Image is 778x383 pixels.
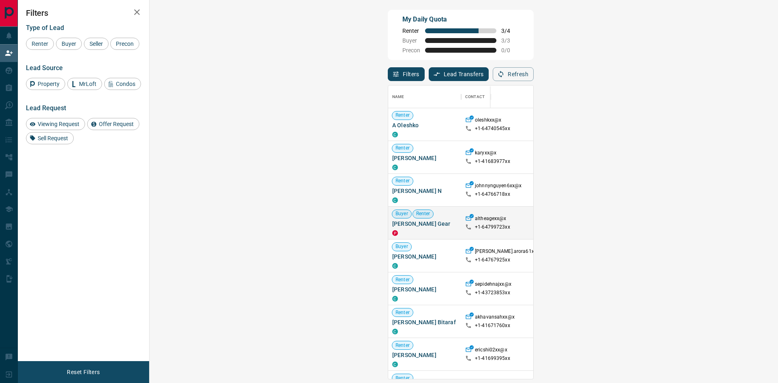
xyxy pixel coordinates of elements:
[392,351,457,359] span: [PERSON_NAME]
[388,67,425,81] button: Filters
[475,125,510,132] p: +1- 64740545xx
[26,8,141,18] h2: Filters
[465,86,485,108] div: Contact
[402,15,519,24] p: My Daily Quota
[429,67,489,81] button: Lead Transfers
[475,322,510,329] p: +1- 41671760xx
[87,41,106,47] span: Seller
[113,41,137,47] span: Precon
[110,38,139,50] div: Precon
[76,81,99,87] span: MrLoft
[392,243,411,250] span: Buyer
[392,296,398,302] div: condos.ca
[26,78,65,90] div: Property
[59,41,79,47] span: Buyer
[475,314,515,322] p: akhavansahxx@x
[475,150,496,158] p: karyxx@x
[392,342,413,349] span: Renter
[392,318,457,326] span: [PERSON_NAME] Bitaraf
[475,215,507,224] p: altheagexx@x
[392,154,457,162] span: [PERSON_NAME]
[475,158,510,165] p: +1- 41683977xx
[26,64,63,72] span: Lead Source
[392,187,457,195] span: [PERSON_NAME] N
[392,252,457,261] span: [PERSON_NAME]
[392,263,398,269] div: condos.ca
[475,289,510,296] p: +1- 43723853xx
[475,117,501,125] p: oleshkxx@x
[392,112,413,119] span: Renter
[392,309,413,316] span: Renter
[56,38,82,50] div: Buyer
[475,355,510,362] p: +1- 41699395xx
[392,375,413,382] span: Renter
[392,178,413,184] span: Renter
[35,135,71,141] span: Sell Request
[62,365,105,379] button: Reset Filters
[402,28,420,34] span: Renter
[26,118,85,130] div: Viewing Request
[475,281,511,289] p: sepidehnajxx@x
[26,24,64,32] span: Type of Lead
[493,67,534,81] button: Refresh
[392,362,398,367] div: condos.ca
[475,257,510,263] p: +1- 64767925xx
[392,121,457,129] span: A Oleshko
[392,285,457,293] span: [PERSON_NAME]
[402,47,420,53] span: Precon
[475,191,510,198] p: +1- 64766718xx
[35,81,62,87] span: Property
[475,182,522,191] p: johnnynguyen6xx@x
[392,329,398,334] div: condos.ca
[26,104,66,112] span: Lead Request
[87,118,139,130] div: Offer Request
[501,37,519,44] span: 3 / 3
[104,78,141,90] div: Condos
[392,86,404,108] div: Name
[392,276,413,283] span: Renter
[501,47,519,53] span: 0 / 0
[475,248,543,257] p: [PERSON_NAME].arora61xx@x
[402,37,420,44] span: Buyer
[392,220,457,228] span: [PERSON_NAME] Gear
[392,230,398,236] div: property.ca
[392,210,411,217] span: Buyer
[388,86,461,108] div: Name
[413,210,434,217] span: Renter
[29,41,51,47] span: Renter
[67,78,102,90] div: MrLoft
[96,121,137,127] span: Offer Request
[35,121,82,127] span: Viewing Request
[392,132,398,137] div: condos.ca
[392,145,413,152] span: Renter
[392,165,398,170] div: condos.ca
[475,347,507,355] p: ericshi02xx@x
[392,197,398,203] div: condos.ca
[26,38,54,50] div: Renter
[113,81,138,87] span: Condos
[26,132,74,144] div: Sell Request
[475,224,510,231] p: +1- 64799723xx
[501,28,519,34] span: 3 / 4
[84,38,109,50] div: Seller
